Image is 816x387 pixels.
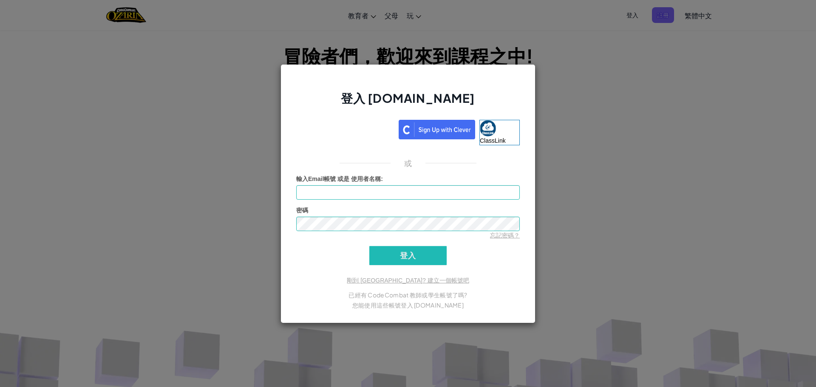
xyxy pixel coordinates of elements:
[296,300,520,310] p: 您能使用這些帳號登入 [DOMAIN_NAME]
[296,90,520,115] h2: 登入 [DOMAIN_NAME]
[347,277,469,284] a: 剛到 [GEOGRAPHIC_DATA]? 建立一個帳號吧
[296,175,383,183] label: :
[296,290,520,300] p: 已經有 CodeCombat 教師或學生帳號了嗎?
[296,207,308,214] span: 密碼
[296,175,381,182] span: 輸入Email帳號 或是 使用者名稱
[369,246,447,265] input: 登入
[404,158,412,168] p: 或
[480,137,506,144] span: ClassLink
[480,120,496,136] img: classlink-logo-small.png
[490,232,520,239] a: 忘記密碼？
[399,120,475,139] img: clever_sso_button@2x.png
[292,119,399,138] iframe: 「使用 Google 帳戶登入」按鈕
